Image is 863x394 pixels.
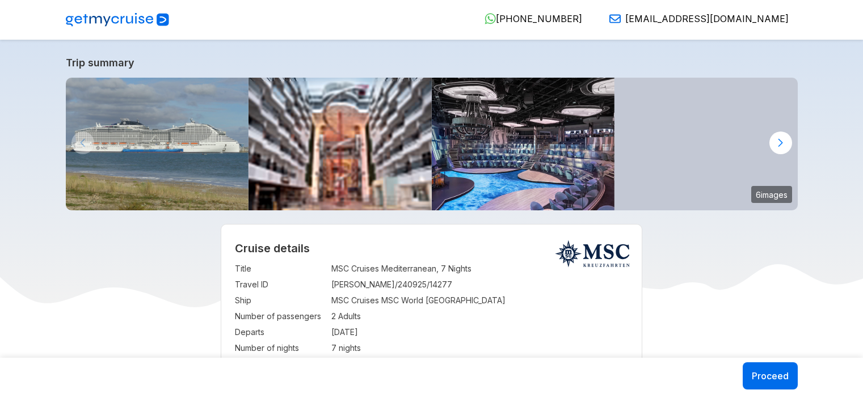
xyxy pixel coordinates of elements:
[331,261,628,277] td: MSC Cruises Mediterranean, 7 Nights
[235,277,326,293] td: Travel ID
[331,356,628,372] td: NAP
[235,340,326,356] td: Number of nights
[743,362,798,389] button: Proceed
[331,308,628,324] td: 2 Adults
[326,340,331,356] td: :
[485,13,496,24] img: WhatsApp
[66,78,249,210] img: MSC_World_Europa_La_Rochelle.jpg
[432,78,615,210] img: msc-world-europa-panorama-lounge.jpg
[331,324,628,340] td: [DATE]
[600,13,789,24] a: [EMAIL_ADDRESS][DOMAIN_NAME]
[614,78,798,210] img: msc-world-america-la-plage-pool.jpg
[475,13,582,24] a: [PHONE_NUMBER]
[235,308,326,324] td: Number of passengers
[331,340,628,356] td: 7 nights
[609,13,621,24] img: Email
[331,293,628,308] td: MSC Cruises MSC World [GEOGRAPHIC_DATA]
[326,324,331,340] td: :
[235,242,628,255] h2: Cruise details
[326,308,331,324] td: :
[66,57,798,69] a: Trip summary
[235,261,326,277] td: Title
[235,324,326,340] td: Departs
[326,293,331,308] td: :
[326,261,331,277] td: :
[625,13,789,24] span: [EMAIL_ADDRESS][DOMAIN_NAME]
[249,78,432,210] img: eu_ground-breaking-design.jpg
[326,356,331,372] td: :
[326,277,331,293] td: :
[235,356,326,372] td: Departure Port
[496,13,582,24] span: [PHONE_NUMBER]
[235,293,326,308] td: Ship
[751,186,792,203] small: 6 images
[331,277,628,293] td: [PERSON_NAME]/240925/14277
